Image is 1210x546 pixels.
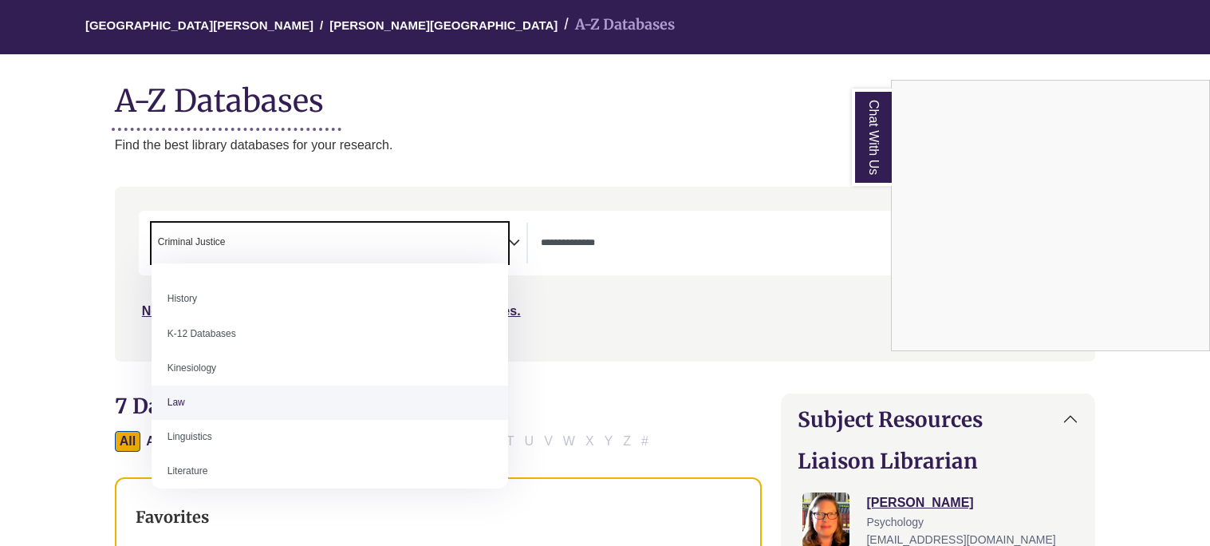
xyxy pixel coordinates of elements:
li: Literature [152,454,508,489]
li: K-12 Databases [152,317,508,351]
li: History [152,282,508,316]
li: Law [152,386,508,420]
li: Kinesiology [152,351,508,386]
a: Chat With Us [852,89,892,186]
iframe: Chat Widget [892,81,1209,350]
div: Chat With Us [891,80,1210,351]
li: Linguistics [152,420,508,454]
